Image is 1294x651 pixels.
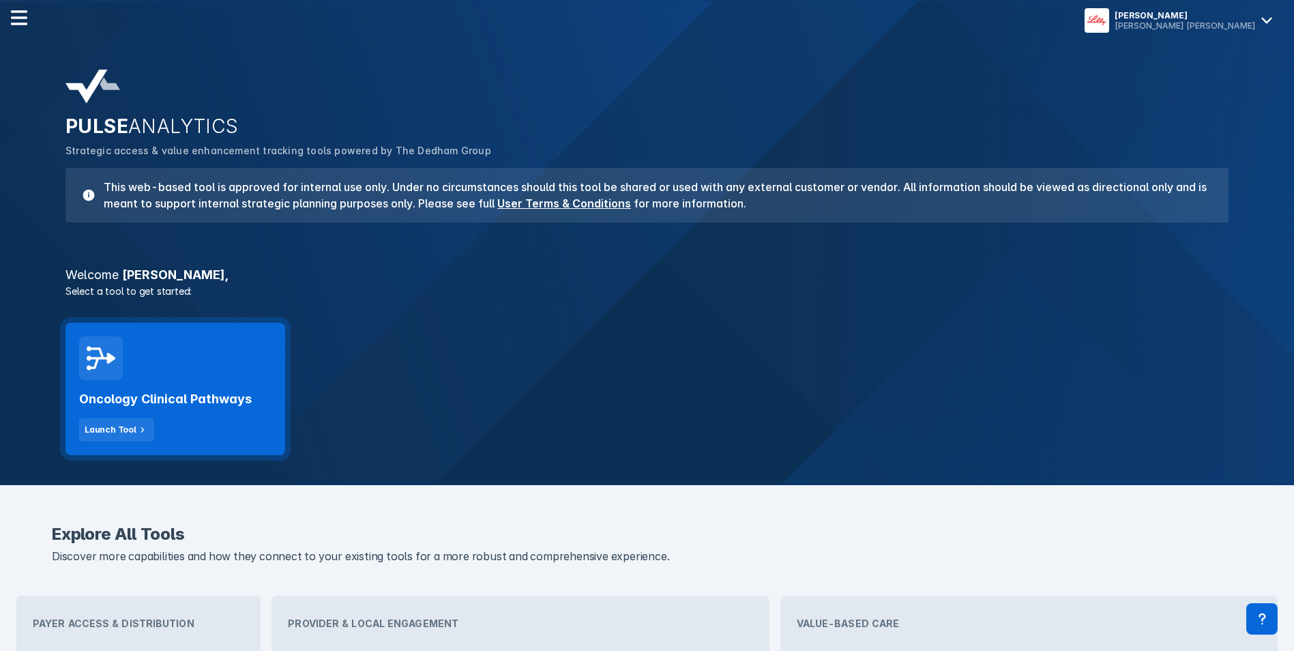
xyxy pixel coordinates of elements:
[52,526,1242,542] h2: Explore All Tools
[52,548,1242,566] p: Discover more capabilities and how they connect to your existing tools for a more robust and comp...
[65,143,1229,158] p: Strategic access & value enhancement tracking tools powered by The Dedham Group
[57,284,1237,298] p: Select a tool to get started:
[65,323,285,455] a: Oncology Clinical PathwaysLaunch Tool
[65,267,119,282] span: Welcome
[1246,603,1278,635] div: Contact Support
[1087,11,1106,30] img: menu button
[128,115,239,138] span: ANALYTICS
[277,601,763,646] div: Provider & Local Engagement
[95,179,1212,212] h3: This web-based tool is approved for internal use only. Under no circumstances should this tool be...
[786,601,1272,646] div: Value-Based Care
[22,601,255,646] div: Payer Access & Distribution
[79,391,252,407] h2: Oncology Clinical Pathways
[1115,20,1256,31] div: [PERSON_NAME] [PERSON_NAME]
[65,70,120,104] img: pulse-analytics-logo
[79,418,154,442] button: Launch Tool
[65,115,1229,138] h2: PULSE
[57,269,1237,281] h3: [PERSON_NAME] ,
[1115,10,1256,20] div: [PERSON_NAME]
[11,10,27,26] img: menu--horizontal.svg
[497,197,631,210] a: User Terms & Conditions
[85,424,136,436] div: Launch Tool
